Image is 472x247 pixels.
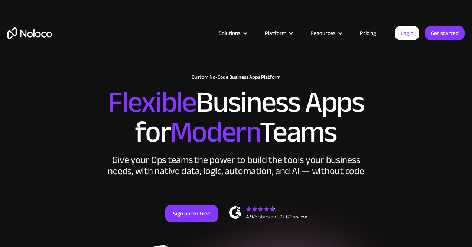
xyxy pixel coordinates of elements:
[395,26,419,40] a: Login
[106,155,366,177] div: Give your Ops teams the power to build the tools your business needs, with native data, logic, au...
[108,75,196,130] span: Flexible
[7,88,465,147] h2: Business Apps for Teams
[209,28,255,38] div: Solutions
[255,28,301,38] div: Platform
[301,28,351,38] div: Resources
[265,28,286,38] div: Platform
[7,74,465,80] h1: Custom No-Code Business Apps Platform
[165,205,218,222] a: Sign up for free
[219,28,241,38] div: Solutions
[351,28,385,38] a: Pricing
[425,26,465,40] a: Get started
[170,104,260,160] span: Modern
[7,27,52,39] a: home
[310,28,336,38] div: Resources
